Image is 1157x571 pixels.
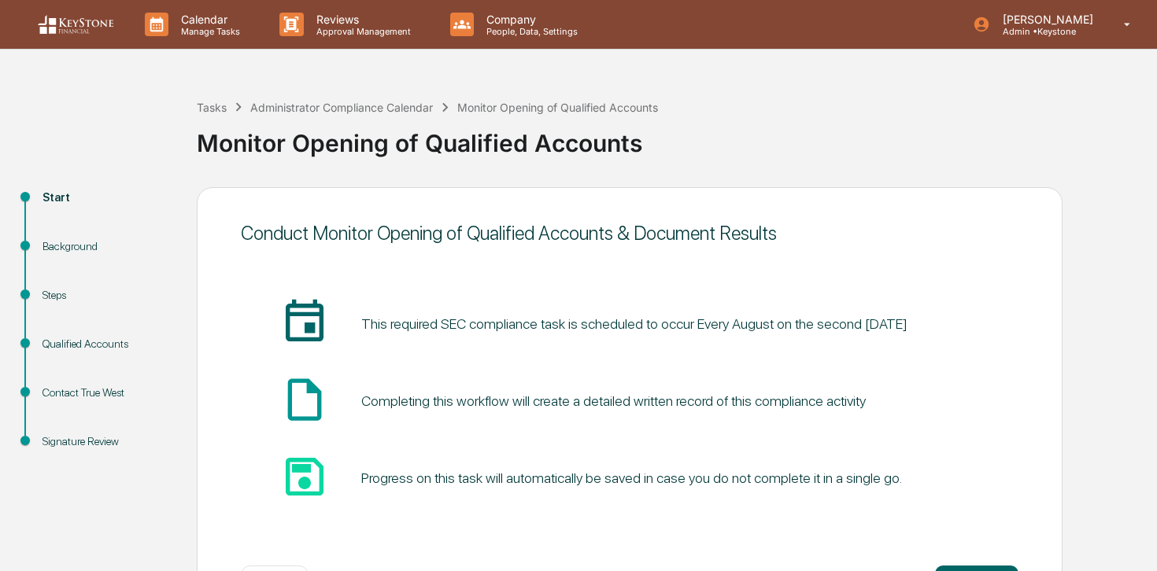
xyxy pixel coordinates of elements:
p: Reviews [304,13,419,26]
div: Completing this workflow will create a detailed written record of this compliance activity [361,392,866,409]
div: Monitor Opening of Qualified Accounts [197,116,1149,157]
div: Contact True West [43,385,172,401]
p: [PERSON_NAME] [990,13,1101,26]
span: save_icon [279,451,330,502]
div: Steps [43,287,172,304]
p: Calendar [168,13,248,26]
span: insert_drive_file_icon [279,374,330,425]
div: Administrator Compliance Calendar [250,101,433,114]
img: logo [38,15,113,35]
div: Signature Review [43,433,172,450]
pre: This required SEC compliance task is scheduled to occur Every August on the second [DATE] [361,313,907,334]
span: insert_invitation_icon [279,297,330,348]
div: Conduct Monitor Opening of Qualified Accounts & Document Results [241,222,1018,245]
div: Monitor Opening of Qualified Accounts [457,101,658,114]
p: Admin • Keystone [990,26,1101,37]
p: Company [474,13,586,26]
p: Approval Management [304,26,419,37]
p: Manage Tasks [168,26,248,37]
div: Qualified Accounts [43,336,172,352]
div: Start [43,190,172,206]
div: Background [43,238,172,255]
div: Tasks [197,101,227,114]
p: People, Data, Settings [474,26,586,37]
div: Progress on this task will automatically be saved in case you do not complete it in a single go. [361,470,902,486]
